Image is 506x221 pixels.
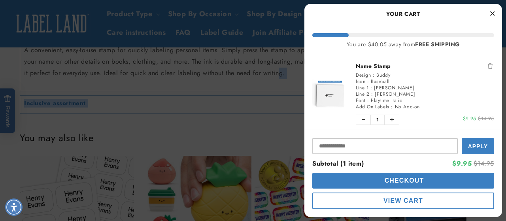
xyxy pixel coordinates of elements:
[371,97,402,104] span: Playtime Italic
[371,91,373,98] span: :
[356,84,369,91] span: Line 1
[468,143,488,149] span: Apply
[312,8,494,20] h2: Your Cart
[452,159,472,168] span: $9.95
[312,41,494,48] div: You are $40.05 away from
[383,197,423,204] span: View Cart
[356,78,365,85] span: Icon
[312,173,494,189] button: cart
[376,72,390,79] span: Buddy
[462,138,494,154] button: Apply
[312,138,458,154] input: Input Discount
[356,103,389,110] span: Add On Labels
[356,97,365,104] span: Font
[371,78,390,85] span: Baseball
[370,84,372,91] span: :
[356,72,371,79] span: Design
[375,91,415,98] span: [PERSON_NAME]
[356,91,370,98] span: Line 2
[486,8,498,20] button: Close Cart
[5,198,23,216] div: Accessibility Menu
[395,103,420,110] span: No Add-on
[463,115,476,122] span: $9.95
[312,159,364,168] span: Subtotal (1 item)
[486,62,494,70] button: Remove Name Stamp
[478,115,494,122] span: $14.95
[312,79,348,108] img: Name Stamp
[374,84,414,91] span: [PERSON_NAME]
[356,62,494,70] a: Name Stamp
[356,115,370,125] button: Decrease quantity of Name Stamp
[367,78,369,85] span: :
[383,177,424,184] span: Checkout
[474,159,494,168] span: $14.95
[370,115,385,125] span: 1
[391,103,393,110] span: :
[4,3,96,23] button: Gorgias live chat
[385,115,399,125] button: Increase quantity of Name Stamp
[367,97,369,104] span: :
[60,9,94,17] h1: Chat with us
[415,40,460,48] b: FREE SHIPPING
[373,72,375,79] span: :
[312,54,494,133] li: product
[312,193,494,209] button: cart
